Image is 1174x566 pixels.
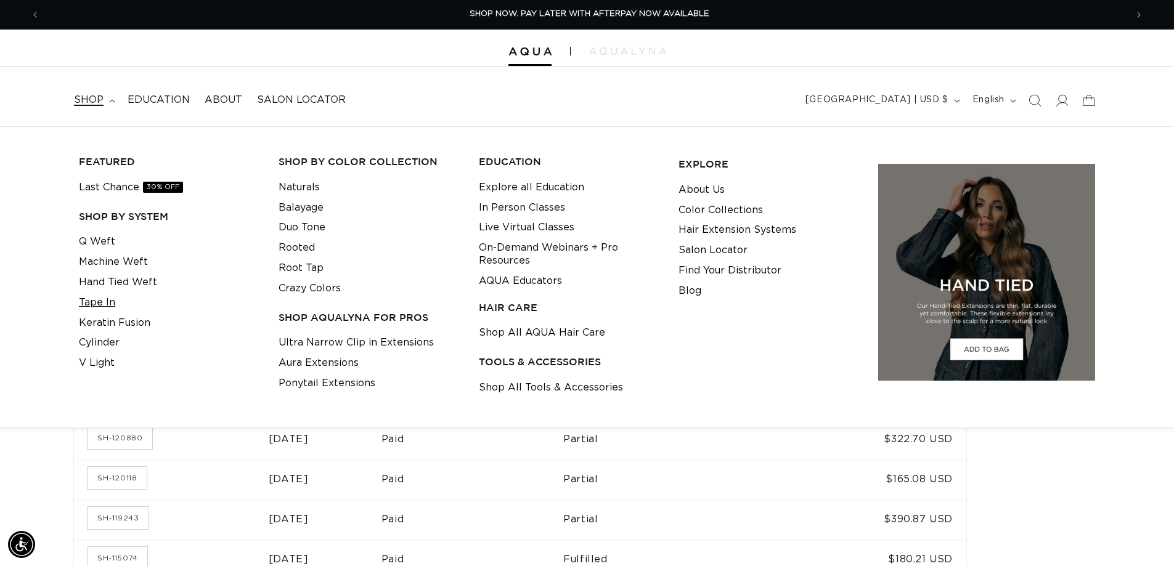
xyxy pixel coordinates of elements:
[79,293,115,313] a: Tape In
[972,94,1005,107] span: English
[8,531,35,558] div: Accessibility Menu
[679,281,701,301] a: Blog
[79,333,120,353] a: Cylinder
[470,10,709,18] span: SHOP NOW. PAY LATER WITH AFTERPAY NOW AVAILABLE
[88,507,149,529] a: Order number SH-119243
[22,3,49,26] button: Previous announcement
[781,419,966,459] td: $322.70 USD
[205,94,242,107] span: About
[479,238,659,271] a: On-Demand Webinars + Pro Resources
[79,252,148,272] a: Machine Weft
[279,198,324,218] a: Balayage
[798,89,965,112] button: [GEOGRAPHIC_DATA] | USD $
[269,514,309,524] time: [DATE]
[79,210,259,223] h3: SHOP BY SYSTEM
[479,177,584,198] a: Explore all Education
[197,86,250,114] a: About
[88,427,152,449] a: Order number SH-120880
[279,177,320,198] a: Naturals
[479,217,574,238] a: Live Virtual Classes
[120,86,197,114] a: Education
[679,200,763,220] a: Color Collections
[563,419,781,459] td: Partial
[479,155,659,168] h3: EDUCATION
[79,232,115,252] a: Q Weft
[1125,3,1152,26] button: Next announcement
[269,434,309,444] time: [DATE]
[381,459,563,499] td: Paid
[479,271,562,291] a: AQUA Educators
[279,311,459,324] h3: Shop AquaLyna for Pros
[79,272,157,293] a: Hand Tied Weft
[563,499,781,539] td: Partial
[279,333,434,353] a: Ultra Narrow Clip in Extensions
[257,94,346,107] span: Salon Locator
[479,301,659,314] h3: HAIR CARE
[381,419,563,459] td: Paid
[679,180,725,200] a: About Us
[679,220,796,240] a: Hair Extension Systems
[67,86,120,114] summary: shop
[279,155,459,168] h3: Shop by Color Collection
[1021,87,1048,114] summary: Search
[381,499,563,539] td: Paid
[279,258,324,278] a: Root Tap
[79,155,259,168] h3: FEATURED
[679,240,748,261] a: Salon Locator
[74,94,104,107] span: shop
[563,459,781,499] td: Partial
[79,177,183,198] a: Last Chance30% OFF
[965,89,1021,112] button: English
[781,499,966,539] td: $390.87 USD
[279,278,341,299] a: Crazy Colors
[79,313,150,333] a: Keratin Fusion
[128,94,190,107] span: Education
[679,261,781,281] a: Find Your Distributor
[279,353,359,373] a: Aura Extensions
[781,459,966,499] td: $165.08 USD
[479,323,605,343] a: Shop All AQUA Hair Care
[88,467,147,489] a: Order number SH-120118
[279,238,315,258] a: Rooted
[279,373,375,394] a: Ponytail Extensions
[79,353,115,373] a: V Light
[508,47,552,56] img: Aqua Hair Extensions
[679,158,859,171] h3: EXPLORE
[479,355,659,368] h3: TOOLS & ACCESSORIES
[143,182,183,193] span: 30% OFF
[589,47,666,55] img: aqualyna.com
[479,378,623,398] a: Shop All Tools & Accessories
[805,94,948,107] span: [GEOGRAPHIC_DATA] | USD $
[279,217,325,238] a: Duo Tone
[479,198,565,218] a: In Person Classes
[250,86,353,114] a: Salon Locator
[269,554,309,564] time: [DATE]
[269,474,309,484] time: [DATE]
